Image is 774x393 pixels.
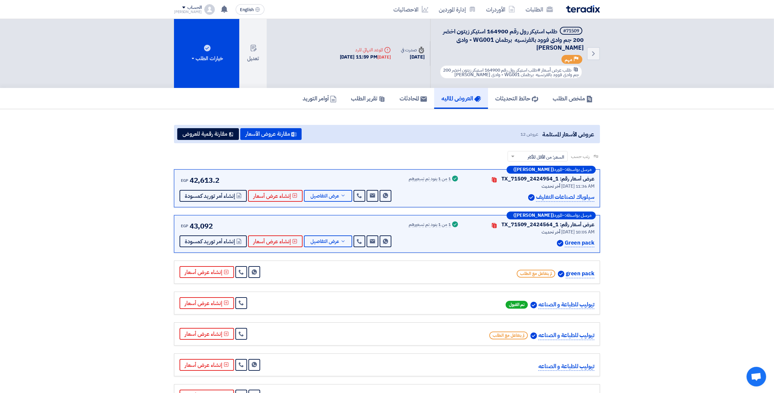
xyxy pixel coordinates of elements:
div: صدرت في [401,46,425,53]
div: 1 من 1 بنود تم تسعيرهم [409,177,451,182]
button: إنشاء أمر توريد كمسودة [180,235,247,247]
div: عرض أسعار رقم: TX_71509_2424954_1 [501,175,594,183]
a: ملخص الطلب [545,88,600,109]
p: سيلوباك لصناعات التغليف [536,193,594,202]
span: لم يتفاعل مع الطلب [489,332,528,339]
button: إنشاء عرض أسعار [248,235,303,247]
button: تعديل [239,19,267,88]
span: المورد [554,167,562,172]
button: إنشاء عرض أسعار [248,190,303,202]
img: Verified Account [528,194,535,201]
p: Green pack [565,239,594,248]
img: Verified Account [530,302,537,308]
div: #71509 [563,29,579,33]
a: إدارة الموردين [434,2,481,17]
span: [DATE] 10:05 AM [561,229,594,235]
span: رتب حسب [571,153,590,160]
h5: ملخص الطلب [553,94,593,102]
span: مرسل بواسطة: [565,167,592,172]
div: خيارات الطلب [190,55,223,62]
span: عرض التفاصيل [310,194,339,198]
div: Open chat [747,367,766,386]
h5: المحادثات [400,94,427,102]
div: 1 من 1 بنود تم تسعيرهم [409,222,451,228]
div: [DATE] 11:59 PM [340,53,391,61]
span: English [240,8,254,12]
span: لم يتفاعل مع الطلب [517,270,555,278]
span: EGP [181,223,188,229]
h5: العروض الماليه [441,94,481,102]
span: عروض الأسعار المستلمة [542,130,594,139]
h5: تقرير الطلب [351,94,385,102]
b: ([PERSON_NAME]) [513,167,554,172]
div: [PERSON_NAME] [174,10,202,14]
button: عرض التفاصيل [304,235,352,247]
a: الطلبات [520,2,558,17]
span: تم القبول [506,301,528,309]
div: الموعد النهائي للرد [340,46,391,53]
span: طلب استيكر رول رقم 164900 استيكر زيتون اخضر 200 جم وادى فوود بالفرنسيه برطمان WG001 - وادى [PERSO... [443,27,584,52]
h5: طلب استيكر رول رقم 164900 استيكر زيتون اخضر 200 جم وادى فوود بالفرنسيه برطمان WG001 - وادى فود ال... [438,27,584,52]
span: مرسل بواسطة: [565,213,592,218]
a: تقرير الطلب [344,88,392,109]
img: Verified Account [558,271,564,277]
span: إنشاء عرض أسعار [253,194,291,198]
div: [DATE] [377,54,390,60]
a: العروض الماليه [434,88,488,109]
button: مقارنة رقمية للعروض [177,128,239,140]
b: ([PERSON_NAME]) [513,213,554,218]
span: 42,613.2 [190,175,219,186]
span: السعر: من الأقل للأكثر [528,154,564,161]
img: profile_test.png [204,4,215,15]
button: خيارات الطلب [174,19,239,88]
img: Verified Account [530,333,537,339]
p: تيوليب للطباعة و الصناعه [538,300,594,309]
a: الاحصائيات [388,2,434,17]
a: حائط التحديثات [488,88,545,109]
div: الحساب [187,5,201,10]
button: إنشاء عرض أسعار [180,359,234,371]
span: أخر تحديث [542,183,560,190]
p: green pack [566,269,594,278]
button: إنشاء عرض أسعار [180,266,234,278]
span: إنشاء أمر توريد كمسودة [185,194,235,198]
span: #طلب استيكر رول رقم 164900 استيكر زيتون اخضر 200 جم وادى فوود بالفرنسيه برطمان WG001 - وادى [PERS... [443,67,579,78]
span: EGP [181,178,188,183]
span: المورد [554,213,562,218]
div: عرض أسعار رقم: TX_71509_2424564_1 [501,221,594,229]
button: مقارنة عروض الأسعار [240,128,302,140]
button: إنشاء أمر توريد كمسودة [180,190,247,202]
div: – [507,212,596,219]
p: تيوليب للطباعة و الصناعه [538,331,594,340]
button: English [236,4,264,15]
img: Verified Account [557,240,563,247]
span: طلب عرض أسعار [541,67,572,74]
span: 43,092 [190,221,213,231]
span: إنشاء أمر توريد كمسودة [185,239,235,244]
span: إنشاء عرض أسعار [253,239,291,244]
span: أخر تحديث [542,229,560,235]
span: عرض التفاصيل [310,239,339,244]
button: إنشاء عرض أسعار [180,328,234,340]
button: إنشاء عرض أسعار [180,297,234,309]
h5: أوامر التوريد [303,94,337,102]
span: مهم [565,57,572,63]
h5: حائط التحديثات [495,94,538,102]
a: الأوردرات [481,2,520,17]
p: تيوليب للطباعة و الصناعه [538,362,594,371]
span: [DATE] 11:36 AM [561,183,594,190]
img: Teradix logo [566,5,600,13]
div: – [507,166,596,174]
div: [DATE] [401,53,425,61]
a: أوامر التوريد [295,88,344,109]
span: عروض 12 [521,131,538,138]
button: عرض التفاصيل [304,190,352,202]
a: المحادثات [392,88,434,109]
